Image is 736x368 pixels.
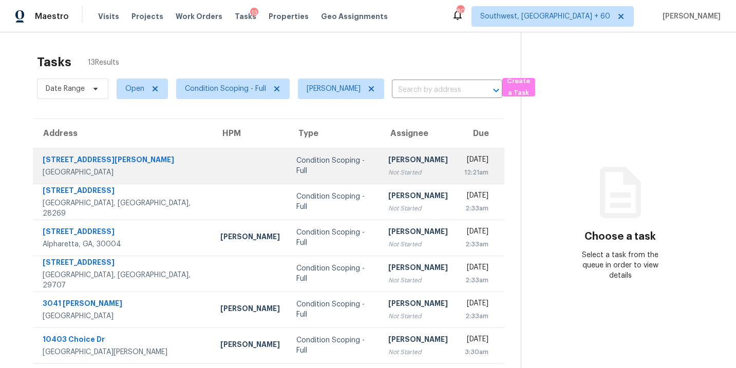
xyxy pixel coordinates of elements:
button: Create a Task [502,78,535,96]
div: [STREET_ADDRESS] [43,226,204,239]
div: 2:33am [464,275,488,285]
span: Geo Assignments [321,11,388,22]
div: Condition Scoping - Full [296,299,372,320]
div: [PERSON_NAME] [388,334,448,347]
span: Tasks [235,13,256,20]
div: Not Started [388,203,448,214]
div: [GEOGRAPHIC_DATA] [43,167,204,178]
h2: Tasks [37,57,71,67]
div: [DATE] [464,262,488,275]
div: [GEOGRAPHIC_DATA], [GEOGRAPHIC_DATA], 28269 [43,198,204,219]
span: Open [125,84,144,94]
span: Properties [269,11,309,22]
div: [PERSON_NAME] [388,298,448,311]
div: [DATE] [464,226,488,239]
div: [PERSON_NAME] [388,190,448,203]
span: [PERSON_NAME] [658,11,721,22]
div: 12:21am [464,167,488,178]
span: Southwest, [GEOGRAPHIC_DATA] + 60 [480,11,610,22]
div: [STREET_ADDRESS] [43,257,204,270]
div: 2:33am [464,239,488,249]
div: Condition Scoping - Full [296,227,372,248]
div: 10403 Choice Dr [43,334,204,347]
span: Projects [131,11,163,22]
input: Search by address [392,82,474,98]
h3: Choose a task [584,231,656,242]
div: Select a task from the queue in order to view details [571,250,670,281]
div: 2:33am [464,203,488,214]
div: [PERSON_NAME] [220,339,280,352]
span: Date Range [46,84,85,94]
span: Condition Scoping - Full [185,84,266,94]
th: Address [33,119,212,148]
div: Alpharetta, GA, 30004 [43,239,204,249]
div: 3041 [PERSON_NAME] [43,298,204,311]
div: 13 [250,8,258,18]
div: [DATE] [464,298,488,311]
th: Assignee [380,119,456,148]
div: [STREET_ADDRESS][PERSON_NAME] [43,154,204,167]
div: Not Started [388,239,448,249]
div: [DATE] [464,190,488,203]
div: Not Started [388,275,448,285]
div: Condition Scoping - Full [296,263,372,284]
span: Maestro [35,11,69,22]
div: [GEOGRAPHIC_DATA], [GEOGRAPHIC_DATA], 29707 [43,270,204,290]
div: [DATE] [464,154,488,167]
span: 13 Results [88,57,119,68]
div: Not Started [388,347,448,357]
div: 2:33am [464,311,488,321]
span: Create a Task [507,75,530,99]
div: [PERSON_NAME] [388,154,448,167]
th: Due [456,119,504,148]
div: 3:30am [464,347,488,357]
div: Condition Scoping - Full [296,335,372,356]
div: Not Started [388,311,448,321]
span: Work Orders [176,11,222,22]
button: Open [489,83,503,98]
div: [PERSON_NAME] [220,231,280,244]
div: [GEOGRAPHIC_DATA][PERSON_NAME] [43,347,204,357]
div: [DATE] [464,334,488,347]
span: [PERSON_NAME] [307,84,361,94]
div: Condition Scoping - Full [296,156,372,176]
div: Condition Scoping - Full [296,191,372,212]
div: [PERSON_NAME] [388,226,448,239]
div: [PERSON_NAME] [388,262,448,275]
th: HPM [212,119,288,148]
div: [STREET_ADDRESS] [43,185,204,198]
div: 805 [457,6,464,16]
span: Visits [98,11,119,22]
div: [PERSON_NAME] [220,303,280,316]
div: [GEOGRAPHIC_DATA] [43,311,204,321]
th: Type [288,119,380,148]
div: Not Started [388,167,448,178]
